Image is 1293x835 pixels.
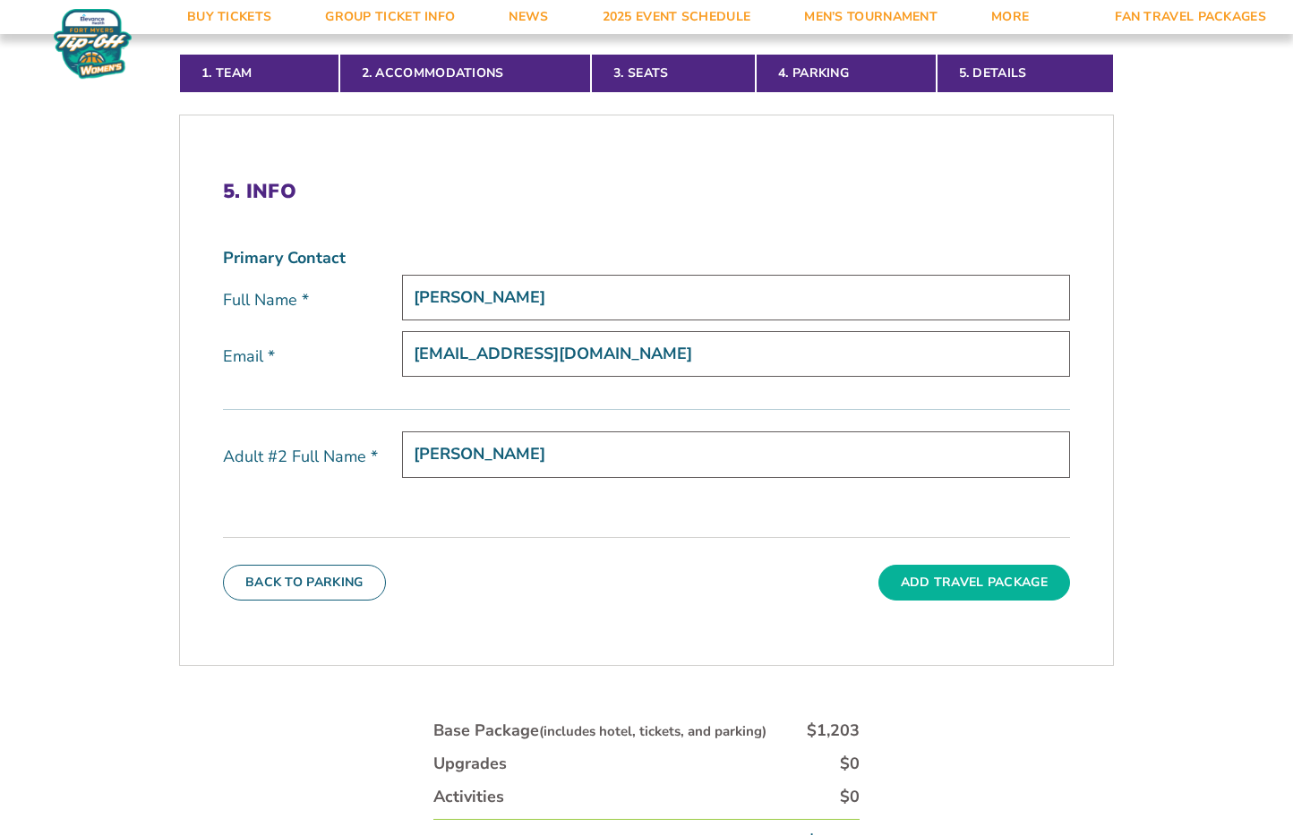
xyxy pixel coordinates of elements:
div: $0 [840,753,860,775]
small: (includes hotel, tickets, and parking) [539,722,766,740]
label: Adult #2 Full Name * [223,446,402,468]
div: Base Package [433,720,766,742]
div: Upgrades [433,753,507,775]
a: 2. Accommodations [339,54,592,93]
button: Back To Parking [223,565,386,601]
div: $0 [840,786,860,808]
strong: Primary Contact [223,247,346,269]
img: Women's Fort Myers Tip-Off [54,9,132,79]
h2: 5. Info [223,180,1070,203]
label: Full Name * [223,289,402,311]
a: 1. Team [179,54,339,93]
label: Email * [223,345,402,368]
a: 3. Seats [591,54,756,93]
button: Add Travel Package [878,565,1070,601]
a: 4. Parking [756,54,936,93]
div: $1,203 [807,720,860,742]
div: Activities [433,786,504,808]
